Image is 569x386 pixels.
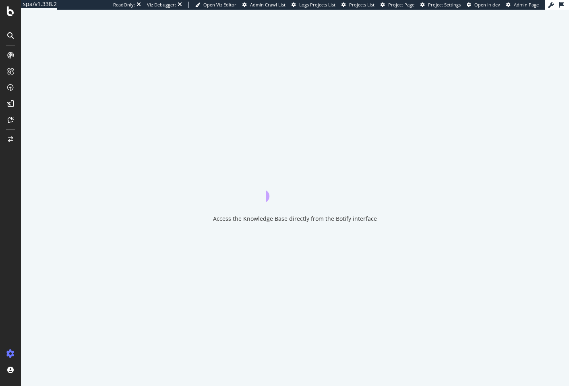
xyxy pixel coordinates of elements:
a: Open Viz Editor [195,2,236,8]
div: Viz Debugger: [147,2,176,8]
span: Projects List [349,2,375,8]
div: animation [266,173,324,202]
span: Project Page [388,2,414,8]
div: Access the Knowledge Base directly from the Botify interface [213,215,377,223]
a: Admin Crawl List [242,2,286,8]
a: Admin Page [506,2,539,8]
span: Open Viz Editor [203,2,236,8]
a: Open in dev [467,2,500,8]
a: Project Settings [420,2,461,8]
a: Projects List [341,2,375,8]
span: Open in dev [474,2,500,8]
a: Logs Projects List [292,2,335,8]
span: Logs Projects List [299,2,335,8]
span: Admin Crawl List [250,2,286,8]
span: Project Settings [428,2,461,8]
span: Admin Page [514,2,539,8]
div: ReadOnly: [113,2,135,8]
a: Project Page [381,2,414,8]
